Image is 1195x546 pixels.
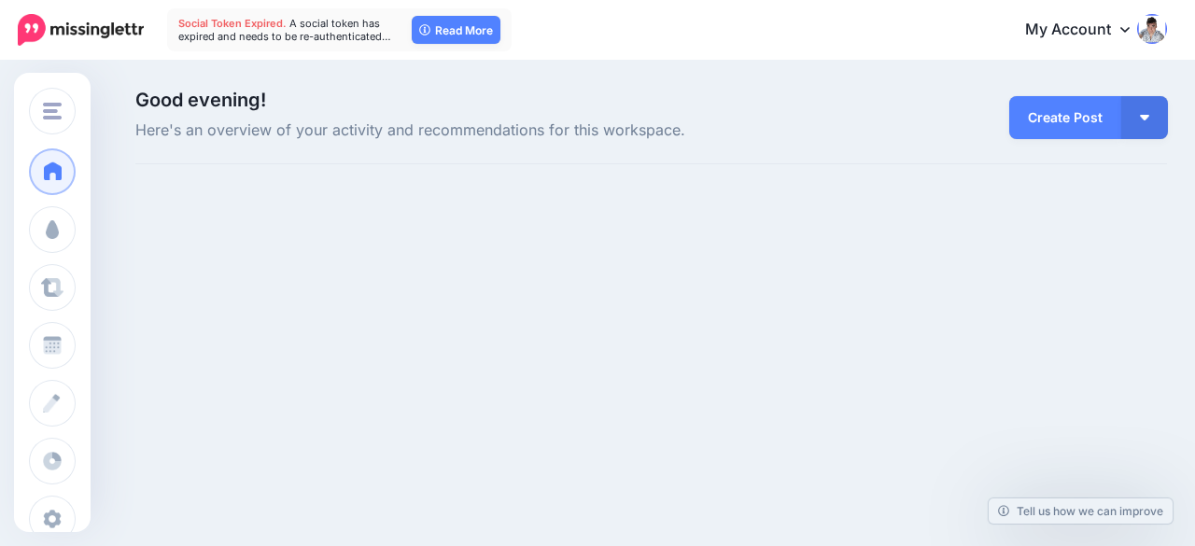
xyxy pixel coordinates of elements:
a: Read More [412,16,500,44]
span: A social token has expired and needs to be re-authenticated… [178,17,391,43]
span: Social Token Expired. [178,17,287,30]
img: arrow-down-white.png [1140,115,1149,120]
a: Tell us how we can improve [989,498,1173,524]
a: Create Post [1009,96,1121,139]
img: menu.png [43,103,62,119]
a: My Account [1006,7,1167,53]
span: Here's an overview of your activity and recommendations for this workspace. [135,119,814,143]
span: Good evening! [135,89,266,111]
img: Missinglettr [18,14,144,46]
